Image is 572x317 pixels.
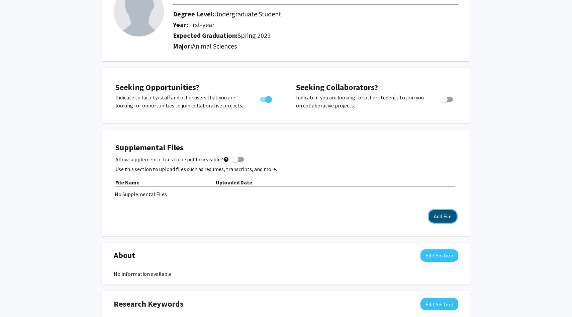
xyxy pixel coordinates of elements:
span: Animal Sciences [192,42,237,50]
div: Toggle [438,93,457,103]
button: Edit Research Keywords [420,298,458,310]
iframe: Chat [5,287,28,312]
h2: Major: [173,42,458,50]
mat-icon: help [223,155,229,163]
div: No information available [114,270,458,278]
h4: Supplemental Files [115,143,457,153]
b: Uploaded Date [216,179,252,186]
h2: Expected Graduation: [173,31,441,39]
button: Edit About [420,249,458,262]
span: Allow supplemental files to be publicly visible? [115,155,229,163]
div: Toggle [257,93,276,103]
span: Spring 2029 [237,31,271,39]
p: Indicate if you are looking for other students to join you on collaborative projects. [296,93,428,109]
div: No Supplemental Files [115,190,457,198]
p: Indicate to faculty/staff and other users that you are looking for opportunities to join collabor... [115,93,247,109]
span: Research Keywords [114,298,184,310]
span: Undergraduate Student [214,10,281,18]
button: Add File [429,210,457,223]
h2: Degree Level: [173,10,441,18]
span: Seeking Opportunities? [115,82,199,92]
h2: Year: [173,21,441,29]
p: Use this section to upload files such as resumes, transcripts, and more. [115,165,457,173]
span: About [114,249,135,261]
b: File Name [115,179,139,186]
span: First-year [188,20,214,29]
span: Seeking Collaborators? [296,82,378,92]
